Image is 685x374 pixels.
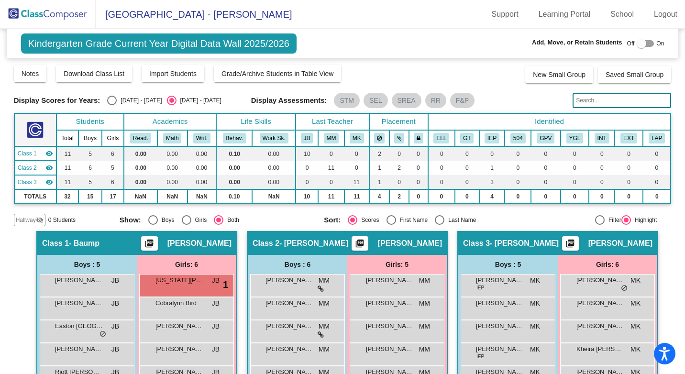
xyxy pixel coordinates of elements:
button: Notes [14,65,47,82]
span: [PERSON_NAME] [366,298,414,308]
td: 0 [296,161,318,175]
td: 6 [102,146,124,161]
span: Grade/Archive Students in Table View [221,70,334,77]
div: [DATE] - [DATE] [117,96,162,105]
span: IEP [476,284,484,291]
span: Download Class List [64,70,124,77]
td: 0 [389,175,409,189]
td: 0 [561,161,589,175]
div: Boys [158,216,175,224]
span: 1 [223,277,228,292]
td: 11 [318,189,344,204]
mat-icon: visibility [45,178,53,186]
span: IEP [476,353,484,360]
th: Keep with teacher [409,130,428,146]
td: 0.00 [188,161,216,175]
td: 0 [561,175,589,189]
span: Add, Move, or Retain Students [532,38,622,47]
td: 0 [296,175,318,189]
td: 0 [561,146,589,161]
button: MM [324,133,339,143]
span: MM [319,275,330,286]
td: 1 [369,161,389,175]
td: 11 [318,161,344,175]
span: [PERSON_NAME] BEAR [55,344,103,354]
th: Young for Grade Level [561,130,589,146]
span: JB [111,298,119,308]
span: [US_STATE][PERSON_NAME] [155,275,203,285]
span: do_not_disturb_alt [99,330,106,338]
td: 0 [531,189,560,204]
td: NaN [252,189,295,204]
span: [PERSON_NAME] [366,275,414,285]
span: Kheira [PERSON_NAME] [576,344,624,354]
td: 0 [318,175,344,189]
mat-icon: visibility [45,150,53,157]
span: MK [530,344,540,354]
span: Hallway [16,216,36,224]
div: Boys : 5 [37,255,137,274]
span: MM [419,298,430,308]
button: Writ. [193,133,210,143]
td: 0.00 [124,161,157,175]
td: 11 [344,189,369,204]
td: 0 [589,189,615,204]
td: 0 [455,175,479,189]
td: 0.10 [216,146,252,161]
th: Identified [428,113,671,130]
td: 2 [389,189,409,204]
th: Students [56,113,124,130]
td: 0.00 [188,175,216,189]
td: 0 [344,146,369,161]
button: MK [350,133,364,143]
td: 0.00 [157,161,188,175]
button: Saved Small Group [598,66,671,83]
span: Show: [120,216,141,224]
button: IEP [485,133,499,143]
th: Placement [369,113,428,130]
td: 0 [615,189,643,204]
td: 0.00 [216,161,252,175]
span: MM [419,321,430,331]
td: 0 [428,146,455,161]
span: Class 3 [463,239,490,248]
td: 0 [505,189,531,204]
span: MK [530,321,540,331]
span: Class 3 [18,178,37,187]
td: Michelle Miller - Miller [14,161,56,175]
input: Search... [573,93,671,108]
span: Class 2 [253,239,279,248]
td: 0 [455,161,479,175]
button: Work Sk. [260,133,288,143]
span: [PERSON_NAME] [265,344,313,354]
td: 0 [615,161,643,175]
td: 1 [479,161,505,175]
span: Class 1 [18,149,37,158]
span: Class 2 [18,164,37,172]
mat-chip: F&P [450,93,475,108]
span: JB [212,275,220,286]
td: Jodi Baump - Baump [14,146,56,161]
td: 0 [479,146,505,161]
td: 15 [78,189,102,204]
td: 0 [531,175,560,189]
span: [PERSON_NAME] [55,275,103,285]
span: Class 1 [42,239,69,248]
a: School [603,7,641,22]
td: 1 [369,175,389,189]
td: 0.00 [124,146,157,161]
button: Grade/Archive Students in Table View [214,65,342,82]
th: LAP [643,130,671,146]
th: Jodi Baump [296,130,318,146]
td: 5 [102,161,124,175]
span: [PERSON_NAME] [378,239,442,248]
mat-icon: visibility_off [36,216,44,224]
th: Keep with students [389,130,409,146]
td: 0 [643,189,671,204]
button: Print Students Details [562,236,579,251]
button: 504 [510,133,526,143]
span: [PERSON_NAME] [476,344,524,354]
span: JB [111,321,119,331]
td: 0 [531,146,560,161]
button: ELL [433,133,449,143]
